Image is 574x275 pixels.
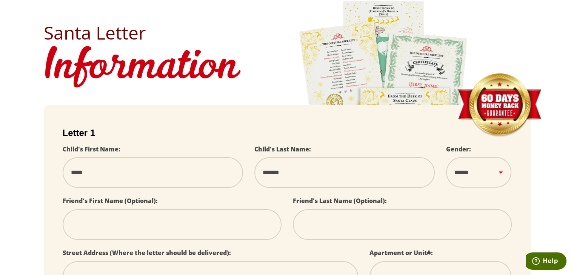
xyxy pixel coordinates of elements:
iframe: Opens a widget where you can find more information [526,252,566,271]
label: Child's Last Name: [254,145,311,153]
h1: Information [44,42,531,94]
label: Child's First Name: [63,145,120,153]
label: Friend's Last Name (Optional): [293,197,387,205]
h2: Letter 1 [63,128,512,138]
label: Gender: [446,145,471,153]
label: Apartment or Unit#: [369,249,433,257]
img: Money Back Guarantee [457,73,542,137]
h2: Santa Letter [44,24,531,42]
label: Friend's First Name (Optional): [63,197,158,205]
label: Street Address (Where the letter should be delivered): [63,249,231,257]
